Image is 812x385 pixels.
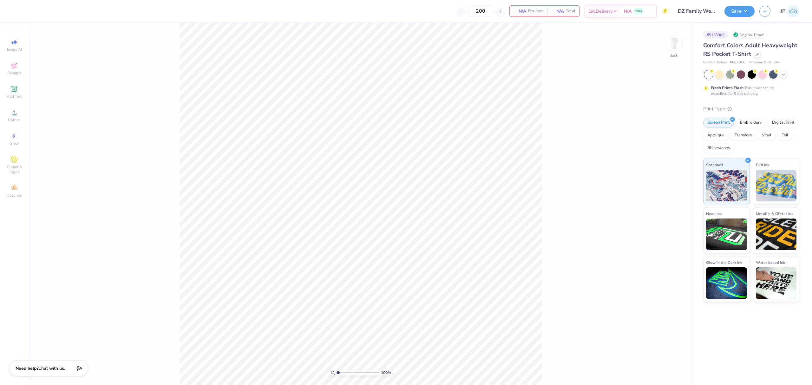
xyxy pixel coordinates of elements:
[724,6,755,17] button: Save
[711,85,744,90] strong: Fresh Prints Flash:
[706,267,747,299] img: Glow in the Dark Ink
[7,47,22,52] span: Image AI
[673,5,720,17] input: Untitled Design
[703,118,734,127] div: Screen Print
[703,42,797,58] span: Comfort Colors Adult Heavyweight RS Pocket T-Shirt
[756,161,769,168] span: Puff Ink
[3,164,25,174] span: Clipart & logos
[588,8,612,15] span: Est. Delivery
[736,118,766,127] div: Embroidery
[10,141,19,146] span: Greek
[758,131,776,140] div: Vinyl
[787,5,799,17] img: John Paul Torres
[624,8,632,15] span: N/A
[777,131,792,140] div: Foil
[768,118,799,127] div: Digital Print
[781,5,799,17] a: JP
[781,8,785,15] span: JP
[756,267,797,299] img: Water based Ink
[756,170,797,201] img: Puff Ink
[731,31,767,39] div: Original Proof
[756,219,797,250] img: Metallic & Glitter Ink
[703,31,728,39] div: # 515590C
[7,193,22,198] span: Decorate
[16,365,38,371] strong: Need help?
[706,210,722,217] span: Neon Ink
[566,8,575,15] span: Total
[514,8,526,15] span: N/A
[756,210,793,217] span: Metallic & Glitter Ink
[706,259,742,266] span: Glow in the Dark Ink
[706,161,723,168] span: Standard
[730,60,745,65] span: # 6030CC
[528,8,544,15] span: Per Item
[38,365,65,371] span: Chat with us.
[730,131,756,140] div: Transfers
[7,94,22,99] span: Add Text
[706,219,747,250] img: Neon Ink
[703,105,799,113] div: Print Type
[468,5,493,17] input: – –
[706,170,747,201] img: Standard
[7,70,21,75] span: Designs
[670,53,678,58] div: Back
[756,259,785,266] span: Water based Ink
[635,9,642,13] span: FREE
[703,131,729,140] div: Applique
[381,370,391,375] span: 100 %
[703,60,727,65] span: Comfort Colors
[667,37,680,49] img: Back
[703,143,734,153] div: Rhinestones
[8,117,21,122] span: Upload
[749,60,780,65] span: Minimum Order: 24 +
[711,85,789,96] div: This color can be expedited for 5 day delivery.
[551,8,564,15] span: N/A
